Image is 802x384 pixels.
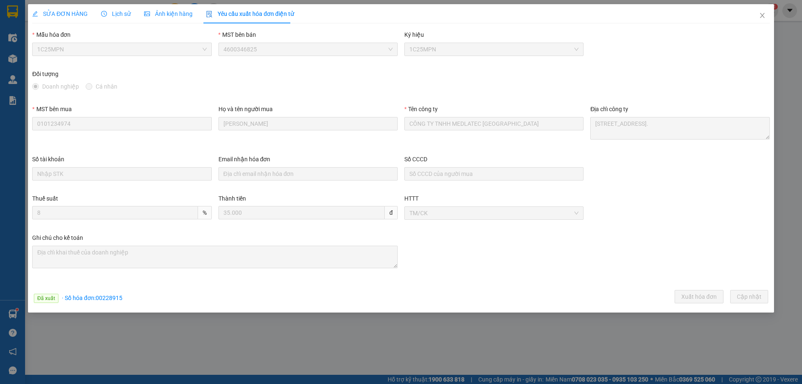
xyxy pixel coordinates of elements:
[34,294,58,303] span: Đã xuất
[32,71,58,77] label: Đối tượng
[218,195,246,202] label: Thành tiền
[404,195,419,202] label: HTTT
[218,167,398,181] input: Email nhận hóa đơn
[101,11,107,17] span: clock-circle
[223,43,393,56] span: 4600346825
[730,290,768,303] button: Cập nhật
[404,106,438,112] label: Tên công ty
[675,290,723,303] button: Xuất hóa đơn
[32,156,64,163] label: Số tài khoản
[385,206,398,219] span: đ
[206,11,213,18] img: icon
[32,167,211,181] input: Số tài khoản
[32,10,88,17] span: SỬA ĐƠN HÀNG
[32,106,71,112] label: MST bên mua
[590,106,628,112] label: Địa chỉ công ty
[206,10,294,17] span: Yêu cầu xuất hóa đơn điện tử
[198,206,212,219] span: %
[218,31,256,38] label: MST bên bán
[32,234,83,241] label: Ghi chú cho kế toán
[39,82,82,91] span: Doanh nghiệp
[144,10,193,17] span: Ảnh kiện hàng
[404,156,427,163] label: Số CCCD
[409,207,579,219] span: TM/CK
[590,117,769,140] textarea: Địa chỉ công ty
[32,117,211,130] input: MST bên mua
[218,156,271,163] label: Email nhận hóa đơn
[32,195,58,202] label: Thuế suất
[32,11,38,17] span: edit
[409,43,579,56] span: 1C25MPN
[32,31,71,38] label: Mẫu hóa đơn
[101,10,131,17] span: Lịch sử
[218,117,398,130] input: Họ và tên người mua
[37,43,206,56] span: 1C25MPN
[218,106,273,112] label: Họ và tên người mua
[759,12,766,19] span: close
[92,82,121,91] span: Cá nhân
[751,4,774,28] button: Close
[32,246,398,268] textarea: Ghi chú đơn hàng Ghi chú cho kế toán
[404,117,584,130] input: Tên công ty
[404,31,424,38] label: Ký hiệu
[144,11,150,17] span: picture
[404,167,584,181] input: Số CCCD
[32,206,198,219] input: Thuế suất
[62,295,122,301] span: · Số hóa đơn: 00228915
